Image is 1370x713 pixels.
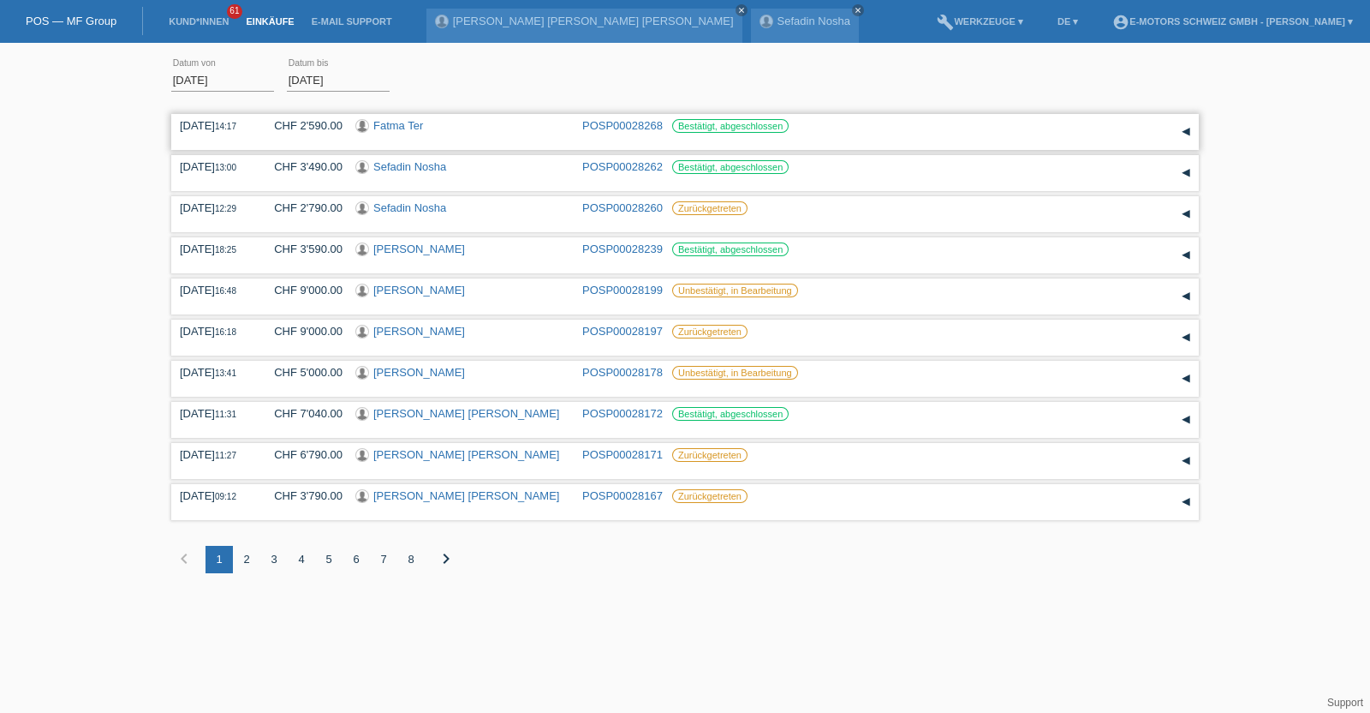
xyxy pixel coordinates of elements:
span: 13:41 [215,368,236,378]
label: Bestätigt, abgeschlossen [672,119,789,133]
a: POSP00028199 [582,284,663,297]
div: auf-/zuklappen [1173,201,1199,227]
span: 11:27 [215,451,236,460]
i: account_circle [1112,14,1129,31]
a: Einkäufe [237,16,302,27]
a: Support [1327,697,1363,709]
a: POSP00028262 [582,160,663,173]
div: 3 [260,546,288,573]
a: POSP00028260 [582,201,663,214]
label: Zurückgetreten [672,489,748,503]
i: chevron_left [174,548,194,569]
span: 61 [227,4,242,19]
a: account_circleE-Motors Schweiz GmbH - [PERSON_NAME] ▾ [1104,16,1361,27]
span: 11:31 [215,410,236,419]
i: build [937,14,954,31]
div: 6 [342,546,370,573]
span: 12:29 [215,204,236,213]
a: close [736,4,748,16]
a: [PERSON_NAME] [PERSON_NAME] [373,407,559,420]
div: CHF 2'590.00 [261,119,342,132]
a: [PERSON_NAME] [373,325,465,338]
span: 18:25 [215,245,236,255]
div: [DATE] [180,325,248,338]
div: 1 [205,546,233,573]
a: [PERSON_NAME] [PERSON_NAME] [373,448,559,461]
label: Bestätigt, abgeschlossen [672,160,789,174]
div: 8 [397,546,425,573]
div: CHF 2'790.00 [261,201,342,214]
div: auf-/zuklappen [1173,489,1199,515]
i: chevron_right [436,548,456,569]
a: [PERSON_NAME] [373,284,465,297]
a: [PERSON_NAME] [PERSON_NAME] [373,489,559,502]
div: auf-/zuklappen [1173,243,1199,268]
label: Bestätigt, abgeschlossen [672,407,789,421]
span: 14:17 [215,122,236,131]
a: POSP00028172 [582,407,663,420]
div: [DATE] [180,489,248,502]
div: [DATE] [180,284,248,297]
div: [DATE] [180,366,248,379]
div: CHF 3'490.00 [261,160,342,173]
a: DE ▾ [1049,16,1087,27]
div: CHF 9'000.00 [261,325,342,338]
label: Zurückgetreten [672,448,748,462]
div: [DATE] [180,243,248,255]
div: auf-/zuklappen [1173,119,1199,145]
div: CHF 3'790.00 [261,489,342,502]
div: 5 [315,546,342,573]
span: 13:00 [215,163,236,172]
a: POSP00028239 [582,243,663,255]
a: POS — MF Group [26,15,116,27]
div: CHF 9'000.00 [261,284,342,297]
div: [DATE] [180,201,248,214]
a: POSP00028197 [582,325,663,338]
div: [DATE] [180,407,248,420]
div: CHF 7'040.00 [261,407,342,420]
div: [DATE] [180,119,248,132]
div: CHF 5'000.00 [261,366,342,379]
div: [DATE] [180,448,248,461]
a: Sefadin Nosha [373,160,446,173]
label: Unbestätigt, in Bearbeitung [672,284,798,297]
div: CHF 3'590.00 [261,243,342,255]
a: Kund*innen [160,16,237,27]
div: auf-/zuklappen [1173,160,1199,186]
div: 4 [288,546,315,573]
div: [DATE] [180,160,248,173]
a: close [852,4,864,16]
div: auf-/zuklappen [1173,448,1199,474]
a: POSP00028171 [582,448,663,461]
a: Sefadin Nosha [373,201,446,214]
a: E-Mail Support [303,16,401,27]
div: auf-/zuklappen [1173,325,1199,351]
div: 2 [233,546,260,573]
div: 7 [370,546,397,573]
a: [PERSON_NAME] [PERSON_NAME] [PERSON_NAME] [453,15,734,27]
div: auf-/zuklappen [1173,284,1199,309]
a: [PERSON_NAME] [373,366,465,379]
span: 16:18 [215,327,236,337]
a: Sefadin Nosha [777,15,850,27]
label: Zurückgetreten [672,201,748,215]
label: Bestätigt, abgeschlossen [672,243,789,256]
span: 09:12 [215,492,236,501]
a: POSP00028167 [582,489,663,502]
i: close [737,6,746,15]
div: auf-/zuklappen [1173,366,1199,392]
a: POSP00028178 [582,366,663,379]
label: Zurückgetreten [672,325,748,339]
i: close [854,6,862,15]
label: Unbestätigt, in Bearbeitung [672,366,798,380]
a: POSP00028268 [582,119,663,132]
div: auf-/zuklappen [1173,407,1199,433]
div: CHF 6'790.00 [261,448,342,461]
a: Fatma Ter [373,119,423,132]
span: 16:48 [215,286,236,296]
a: buildWerkzeuge ▾ [928,16,1032,27]
a: [PERSON_NAME] [373,243,465,255]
